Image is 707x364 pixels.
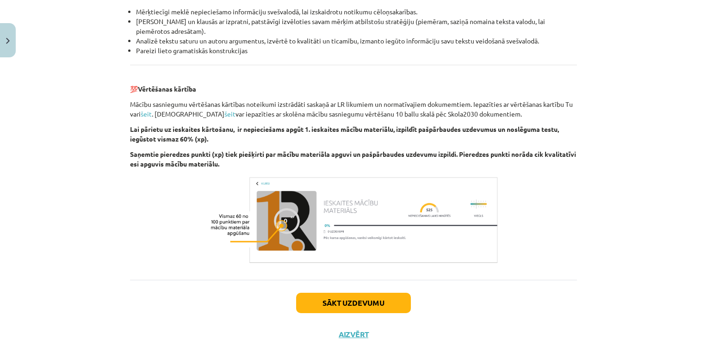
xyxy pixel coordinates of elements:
a: šeit [141,110,152,118]
b: Saņemtie pieredzes punkti (xp) tiek piešķirti par mācību materiāla apguvi un pašpārbaudes uzdevum... [130,150,576,168]
button: Aizvērt [336,330,371,339]
b: Lai pārietu uz ieskaites kārtošanu, ir nepieciešams apgūt 1. ieskaites mācību materiālu, izpildīt... [130,125,559,143]
b: Vērtēšanas kārtība [138,85,196,93]
li: Mērķtiecīgi meklē nepieciešamo informāciju svešvalodā, lai izskaidrotu notikumu cēloņsakarības. [136,7,577,17]
p: Mācību sasniegumu vērtēšanas kārtības noteikumi izstrādāti saskaņā ar LR likumiem un normatīvajie... [130,99,577,119]
li: [PERSON_NAME] un klausās ar izpratni, patstāvīgi izvēloties savam mērķim atbilstošu stratēģiju (p... [136,17,577,36]
button: Sākt uzdevumu [296,293,411,313]
img: icon-close-lesson-0947bae3869378f0d4975bcd49f059093ad1ed9edebbc8119c70593378902aed.svg [6,38,10,44]
li: Analizē tekstu saturu un autoru argumentus, izvērtē to kvalitāti un ticamību, izmanto iegūto info... [136,36,577,46]
p: 💯 [130,74,577,94]
li: Pareizi lieto gramatiskās konstrukcijas [136,46,577,56]
a: šeit [224,110,236,118]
